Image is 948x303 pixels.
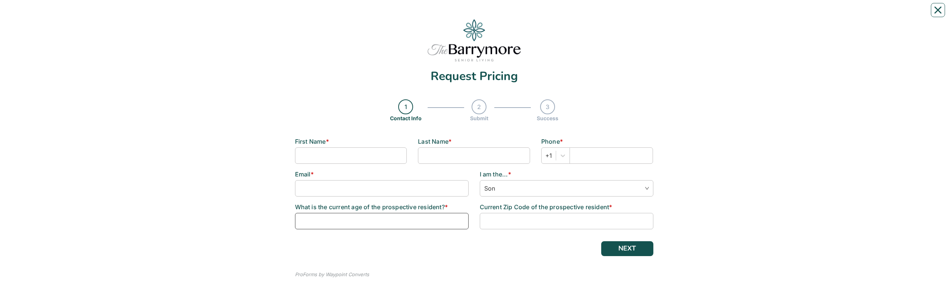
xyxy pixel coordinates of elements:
[931,3,945,17] button: Close
[537,114,558,122] div: Success
[295,138,326,145] span: First Name
[390,114,422,122] div: Contact Info
[472,99,486,114] div: 2
[295,70,653,82] div: Request Pricing
[295,170,311,178] span: Email
[540,99,555,114] div: 3
[295,203,445,211] span: What is the current age of the prospective resident?
[398,99,413,114] div: 1
[470,114,488,122] div: Submit
[295,271,369,278] div: ProForms by Waypoint Converts
[480,170,508,178] span: I am the...
[484,183,649,194] span: Son
[601,241,653,256] button: NEXT
[418,138,448,145] span: Last Name
[480,203,609,211] span: Current Zip Code of the prospective resident
[541,138,560,145] span: Phone
[428,19,521,61] img: ef76d6ea-cecf-4a0a-b631-7f8f92fcfe6c.webp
